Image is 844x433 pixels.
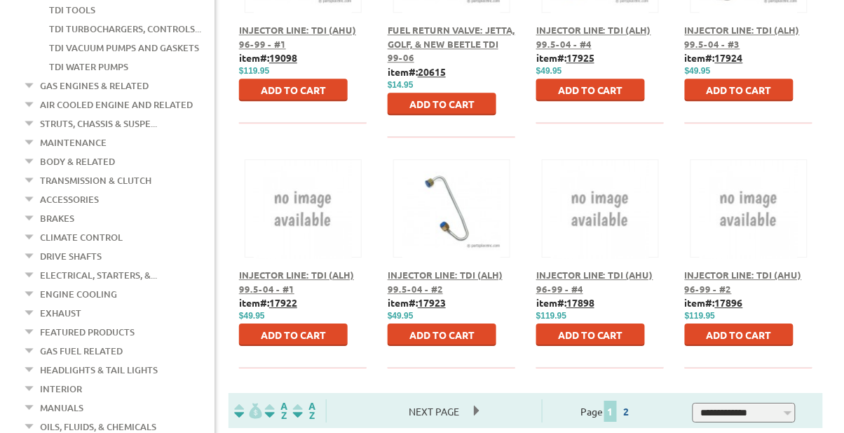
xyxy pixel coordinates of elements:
[269,51,297,64] u: 19098
[388,93,496,115] button: Add to Cart
[536,51,594,64] b: item#:
[40,361,158,379] a: Headlights & Tail Lights
[40,133,107,152] a: Maintenance
[40,228,123,246] a: Climate Control
[542,399,672,422] div: Page
[418,65,446,78] u: 20615
[707,328,772,341] span: Add to Cart
[536,311,566,321] span: $119.95
[49,20,201,38] a: TDI Turbochargers, Controls...
[604,401,617,422] span: 1
[40,285,117,303] a: Engine Cooling
[409,98,475,110] span: Add to Cart
[261,328,326,341] span: Add to Cart
[40,209,74,227] a: Brakes
[388,80,414,90] span: $14.95
[566,51,594,64] u: 17925
[40,342,123,360] a: Gas Fuel Related
[715,51,743,64] u: 17924
[685,311,715,321] span: $119.95
[49,58,128,76] a: TDI Water Pumps
[536,269,653,295] a: Injector Line: TDI (AHU) 96-99 - #4
[536,324,645,346] button: Add to Cart
[40,190,99,208] a: Accessories
[262,403,290,419] img: Sort by Headline
[685,324,794,346] button: Add to Cart
[388,324,496,346] button: Add to Cart
[685,269,802,295] a: Injector Line: TDI (AHU) 96-99 - #2
[395,401,474,422] span: Next Page
[239,296,297,309] b: item#:
[40,247,102,265] a: Drive Shafts
[536,79,645,101] button: Add to Cart
[558,328,623,341] span: Add to Cart
[685,24,800,50] a: Injector Line: TDI (ALH) 99.5-04 - #3
[707,84,772,96] span: Add to Cart
[536,296,594,309] b: item#:
[388,24,515,63] a: Fuel Return Valve: Jetta, Golf, & New Beetle TDI 99-06
[685,51,743,64] b: item#:
[40,114,157,133] a: Struts, Chassis & Suspe...
[388,269,503,295] a: Injector Line: TDI (ALH) 99.5-04 - #2
[290,403,318,419] img: Sort by Sales Rank
[536,24,651,50] a: Injector Line: TDI (ALH) 99.5-04 - #4
[239,66,269,76] span: $119.95
[40,380,82,398] a: Interior
[239,269,354,295] a: Injector Line: TDI (ALH) 99.5-04 - #1
[536,66,562,76] span: $49.95
[685,296,743,309] b: item#:
[239,324,348,346] button: Add to Cart
[40,399,83,417] a: Manuals
[40,323,135,341] a: Featured Products
[234,403,262,419] img: filterpricelow.svg
[388,65,446,78] b: item#:
[409,328,475,341] span: Add to Cart
[40,95,193,114] a: Air Cooled Engine and Related
[49,39,199,57] a: TDI Vacuum Pumps and Gaskets
[558,84,623,96] span: Add to Cart
[239,79,348,101] button: Add to Cart
[566,296,594,309] u: 17898
[239,311,265,321] span: $49.95
[239,51,297,64] b: item#:
[620,405,633,418] a: 2
[395,405,474,418] a: Next Page
[388,311,414,321] span: $49.95
[40,266,157,284] a: Electrical, Starters, &...
[239,24,356,50] a: Injector Line: TDI (AHU) 96-99 - #1
[49,1,95,19] a: TDI Tools
[685,79,794,101] button: Add to Cart
[261,84,326,96] span: Add to Cart
[685,66,711,76] span: $49.95
[388,296,446,309] b: item#:
[418,296,446,309] u: 17923
[269,296,297,309] u: 17922
[40,304,81,322] a: Exhaust
[40,171,151,189] a: Transmission & Clutch
[40,76,149,95] a: Gas Engines & Related
[40,152,115,171] a: Body & Related
[715,296,743,309] u: 17896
